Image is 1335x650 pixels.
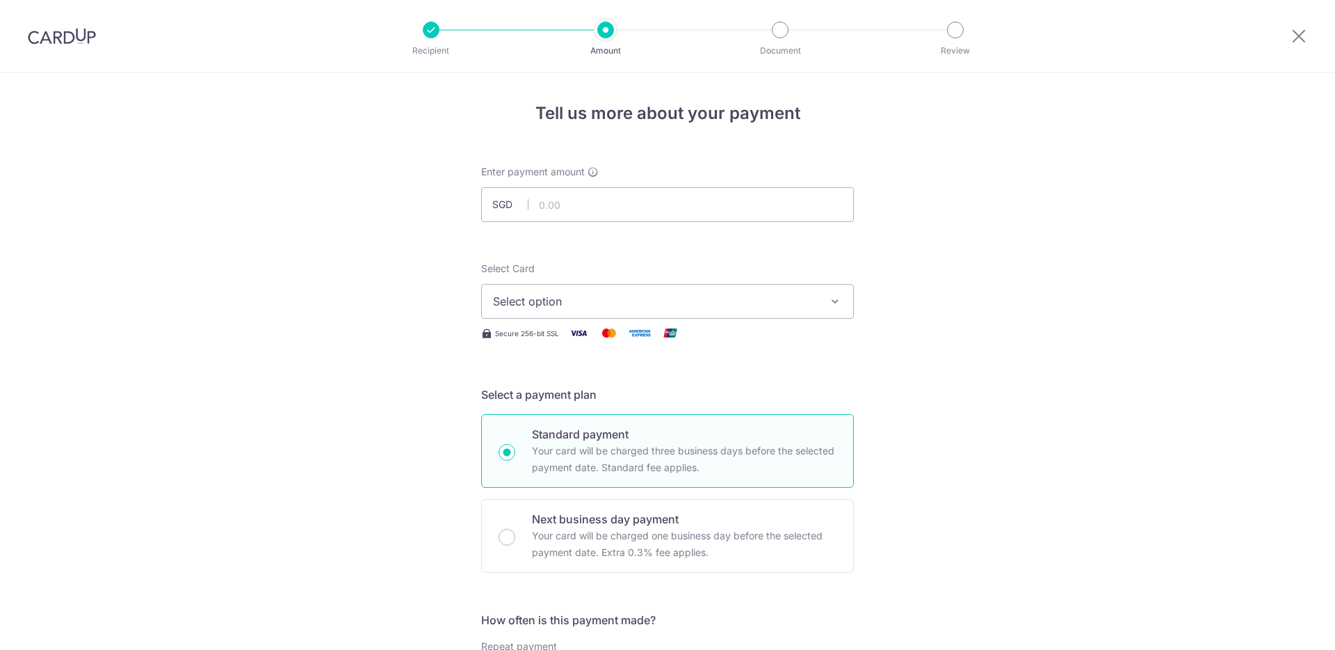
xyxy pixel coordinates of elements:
[481,284,854,319] button: Select option
[904,44,1007,58] p: Review
[729,44,832,58] p: Document
[656,324,684,342] img: Union Pay
[481,101,854,126] h4: Tell us more about your payment
[565,324,592,342] img: Visa
[481,165,585,179] span: Enter payment amount
[532,443,836,476] p: Your card will be charged three business days before the selected payment date. Standard fee appl...
[481,612,854,628] h5: How often is this payment made?
[532,511,836,528] p: Next business day payment
[481,386,854,403] h5: Select a payment plan
[554,44,657,58] p: Amount
[532,528,836,561] p: Your card will be charged one business day before the selected payment date. Extra 0.3% fee applies.
[28,28,96,45] img: CardUp
[626,324,654,342] img: American Express
[495,328,559,339] span: Secure 256-bit SSL
[481,262,535,274] span: translation missing: en.payables.payment_networks.credit_card.summary.labels.select_card
[493,293,817,310] span: Select option
[380,44,483,58] p: Recipient
[492,198,528,212] span: SGD
[532,426,836,443] p: Standard payment
[481,187,854,222] input: 0.00
[595,324,623,342] img: Mastercard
